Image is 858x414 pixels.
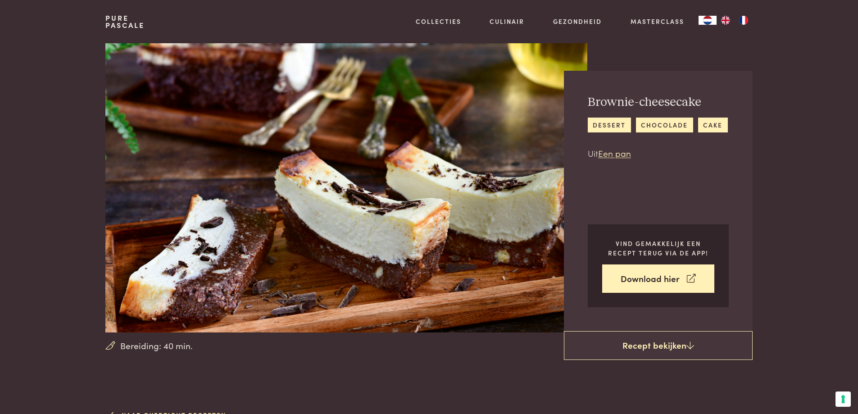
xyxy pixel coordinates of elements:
[553,17,602,26] a: Gezondheid
[631,17,684,26] a: Masterclass
[717,16,753,25] ul: Language list
[588,118,631,132] a: dessert
[602,239,714,257] p: Vind gemakkelijk een recept terug via de app!
[636,118,693,132] a: chocolade
[699,16,717,25] div: Language
[588,95,728,110] h2: Brownie-cheesecake
[105,43,587,332] img: Brownie-cheesecake
[105,14,145,29] a: PurePascale
[490,17,524,26] a: Culinair
[735,16,753,25] a: FR
[698,118,728,132] a: cake
[602,264,714,293] a: Download hier
[699,16,717,25] a: NL
[416,17,461,26] a: Collecties
[835,391,851,407] button: Uw voorkeuren voor toestemming voor trackingtechnologieën
[120,339,193,352] span: Bereiding: 40 min.
[588,147,728,160] p: Uit
[699,16,753,25] aside: Language selected: Nederlands
[717,16,735,25] a: EN
[564,331,753,360] a: Recept bekijken
[598,147,631,159] a: Een pan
